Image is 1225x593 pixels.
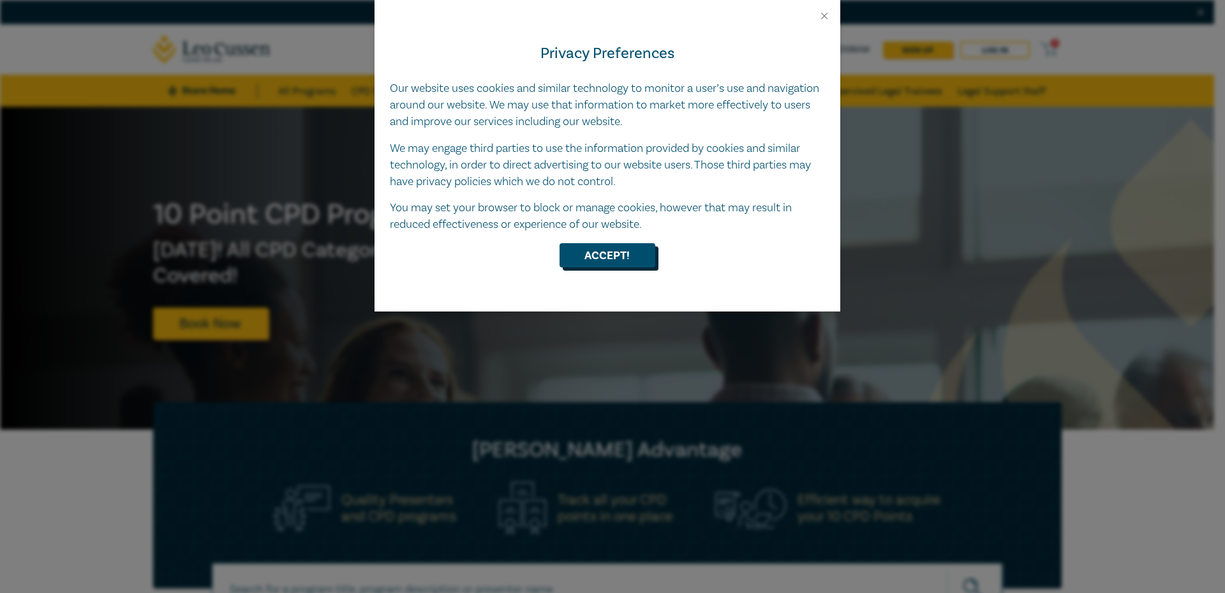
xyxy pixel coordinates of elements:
[390,140,825,190] p: We may engage third parties to use the information provided by cookies and similar technology, in...
[390,80,825,130] p: Our website uses cookies and similar technology to monitor a user’s use and navigation around our...
[390,42,825,65] h4: Privacy Preferences
[390,200,825,233] p: You may set your browser to block or manage cookies, however that may result in reduced effective...
[819,10,830,22] button: Close
[560,243,655,267] button: Accept!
